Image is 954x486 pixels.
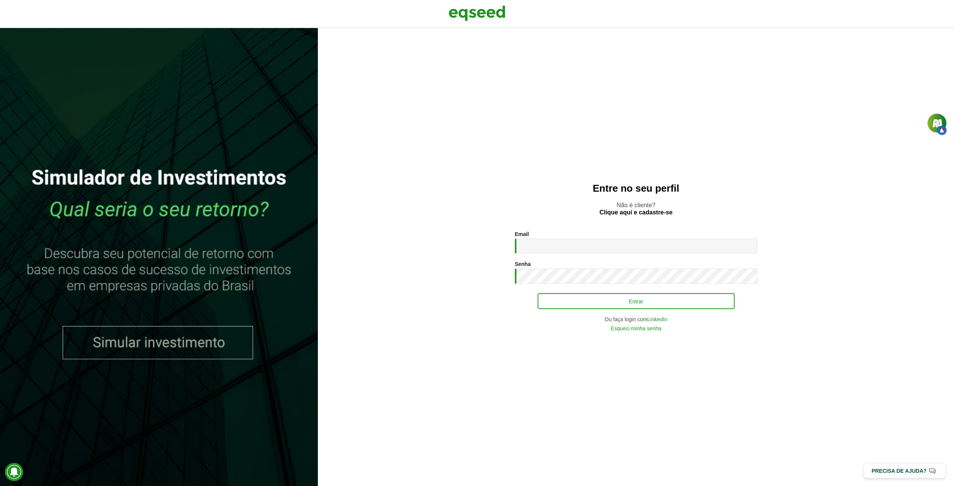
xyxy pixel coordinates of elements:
a: Esqueci minha senha [611,326,662,331]
button: Entrar [538,293,735,309]
label: Email [515,231,529,237]
a: Clique aqui e cadastre-se [599,209,672,216]
img: EqSeed Logo [449,4,505,23]
p: Não é cliente? [333,202,939,216]
div: Ou faça login com [515,317,757,322]
label: Senha [515,261,531,267]
a: LinkedIn [647,317,668,322]
h2: Entre no seu perfil [333,183,939,194]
